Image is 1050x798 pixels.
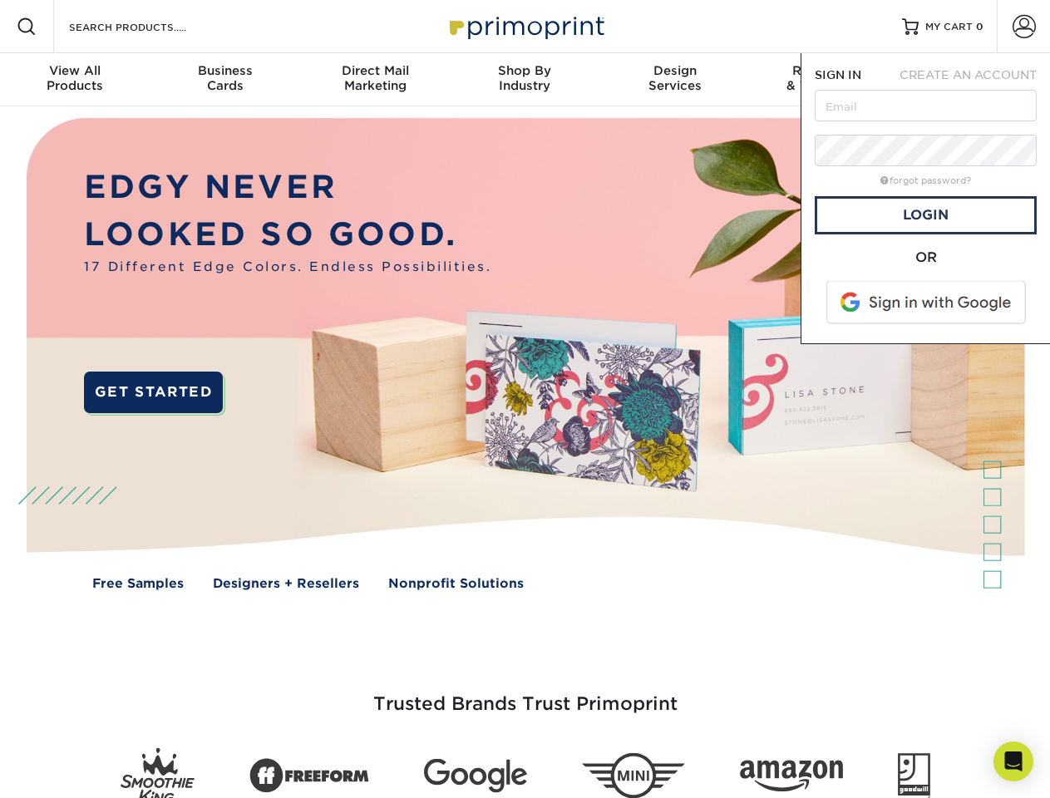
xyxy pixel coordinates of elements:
span: Business [150,63,299,78]
span: Design [600,63,750,78]
div: & Templates [750,63,900,93]
span: SIGN IN [815,68,861,81]
a: BusinessCards [150,53,299,106]
img: Primoprint [442,8,609,44]
p: EDGY NEVER [84,164,491,211]
span: Resources [750,63,900,78]
span: 17 Different Edge Colors. Endless Possibilities. [84,258,491,277]
a: Nonprofit Solutions [388,574,524,594]
p: LOOKED SO GOOD. [84,211,491,259]
h3: Trusted Brands Trust Primoprint [39,653,1012,735]
a: Free Samples [92,574,184,594]
span: CREATE AN ACCOUNT [900,68,1037,81]
div: Marketing [300,63,450,93]
input: SEARCH PRODUCTS..... [67,17,229,37]
div: Open Intercom Messenger [993,741,1033,781]
a: Shop ByIndustry [450,53,599,106]
a: Designers + Resellers [213,574,359,594]
span: Shop By [450,63,599,78]
a: DesignServices [600,53,750,106]
a: Direct MailMarketing [300,53,450,106]
a: GET STARTED [84,372,223,413]
img: Google [424,759,527,793]
span: Direct Mail [300,63,450,78]
input: Email [815,90,1037,121]
img: Goodwill [898,753,930,798]
div: Cards [150,63,299,93]
div: OR [815,248,1037,268]
span: MY CART [925,20,973,34]
div: Services [600,63,750,93]
a: Login [815,196,1037,234]
a: Resources& Templates [750,53,900,106]
a: forgot password? [880,175,971,186]
span: 0 [976,21,983,32]
img: Amazon [740,761,843,792]
div: Industry [450,63,599,93]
